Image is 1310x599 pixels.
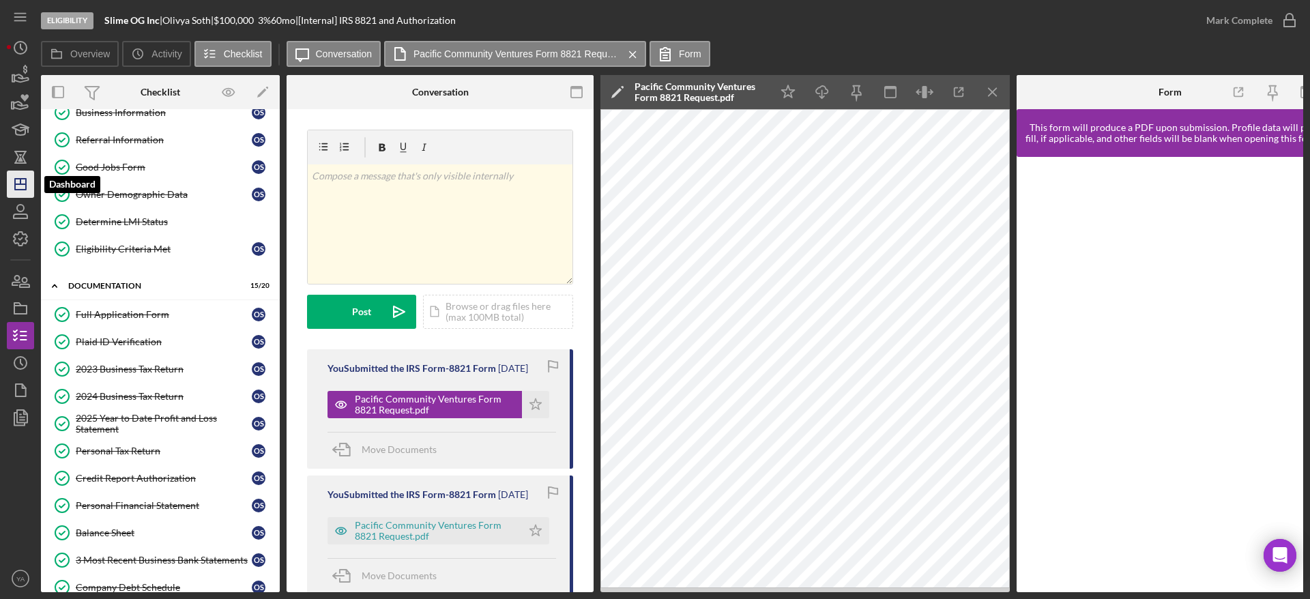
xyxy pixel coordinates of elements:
span: $100,000 [214,14,254,26]
div: Credit Report Authorization [76,473,252,484]
div: Conversation [412,87,469,98]
a: Full Application FormOS [48,301,273,328]
a: 3 Most Recent Business Bank StatementsOS [48,546,273,574]
span: Move Documents [362,570,437,581]
a: Business InformationOS [48,99,273,126]
button: Form [650,41,710,67]
div: O S [252,499,265,512]
a: 2025 Year to Date Profit and Loss StatementOS [48,410,273,437]
div: Checklist [141,87,180,98]
div: Plaid ID Verification [76,336,252,347]
div: 60 mo [271,15,295,26]
button: Move Documents [327,559,450,593]
a: Good Jobs FormOS [48,154,273,181]
time: 2025-09-09 21:04 [498,363,528,374]
button: Pacific Community Ventures Form 8821 Request.pdf [384,41,646,67]
a: Personal Tax ReturnOS [48,437,273,465]
div: 2023 Business Tax Return [76,364,252,375]
div: Good Jobs Form [76,162,252,173]
button: Activity [122,41,190,67]
label: Pacific Community Ventures Form 8821 Request.pdf [413,48,618,59]
div: Post [352,295,371,329]
div: Personal Tax Return [76,445,252,456]
label: Activity [151,48,181,59]
div: O S [252,390,265,403]
div: 3 Most Recent Business Bank Statements [76,555,252,566]
span: Move Documents [362,443,437,455]
div: Pacific Community Ventures Form 8821 Request.pdf [355,520,515,542]
button: Overview [41,41,119,67]
a: 2024 Business Tax ReturnOS [48,383,273,410]
time: 2025-09-09 21:03 [498,489,528,500]
div: Mark Complete [1206,7,1272,34]
div: Documentation [68,282,235,290]
div: You Submitted the IRS Form-8821 Form [327,363,496,374]
div: Pacific Community Ventures Form 8821 Request.pdf [355,394,515,415]
div: O S [252,188,265,201]
label: Form [679,48,701,59]
label: Conversation [316,48,373,59]
div: O S [252,242,265,256]
button: Mark Complete [1193,7,1303,34]
a: Plaid ID VerificationOS [48,328,273,355]
button: Pacific Community Ventures Form 8821 Request.pdf [327,517,549,544]
button: Checklist [194,41,272,67]
div: Business Information [76,107,252,118]
div: O S [252,106,265,119]
div: O S [252,581,265,594]
div: Form [1159,87,1182,98]
div: O S [252,526,265,540]
a: Referral InformationOS [48,126,273,154]
div: 3 % [258,15,271,26]
a: Owner Demographic DataOS [48,181,273,208]
div: 2024 Business Tax Return [76,391,252,402]
div: O S [252,160,265,174]
a: Eligibility Criteria MetOS [48,235,273,263]
div: Company Debt Schedule [76,582,252,593]
a: 2023 Business Tax ReturnOS [48,355,273,383]
button: Pacific Community Ventures Form 8821 Request.pdf [327,391,549,418]
button: YA [7,565,34,592]
label: Checklist [224,48,263,59]
div: Open Intercom Messenger [1264,539,1296,572]
div: | [104,15,162,26]
div: Pacific Community Ventures Form 8821 Request.pdf [635,81,764,103]
a: Balance SheetOS [48,519,273,546]
div: | [Internal] IRS 8821 and Authorization [295,15,456,26]
div: O S [252,133,265,147]
button: Post [307,295,416,329]
button: Conversation [287,41,381,67]
div: 2025 Year to Date Profit and Loss Statement [76,413,252,435]
div: Balance Sheet [76,527,252,538]
div: O S [252,335,265,349]
text: YA [16,575,25,583]
div: Personal Financial Statement [76,500,252,511]
a: Credit Report AuthorizationOS [48,465,273,492]
a: Determine LMI Status [48,208,273,235]
div: O S [252,362,265,376]
div: O S [252,308,265,321]
div: O S [252,553,265,567]
button: Move Documents [327,433,450,467]
div: Determine LMI Status [76,216,272,227]
label: Overview [70,48,110,59]
div: O S [252,417,265,430]
div: O S [252,444,265,458]
div: Owner Demographic Data [76,189,252,200]
div: Referral Information [76,134,252,145]
div: O S [252,471,265,485]
div: 15 / 20 [245,282,270,290]
b: Slime OG Inc [104,14,160,26]
div: Eligibility Criteria Met [76,244,252,254]
div: Eligibility [41,12,93,29]
div: You Submitted the IRS Form-8821 Form [327,489,496,500]
div: Full Application Form [76,309,252,320]
div: Olivya Soth | [162,15,214,26]
a: Personal Financial StatementOS [48,492,273,519]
